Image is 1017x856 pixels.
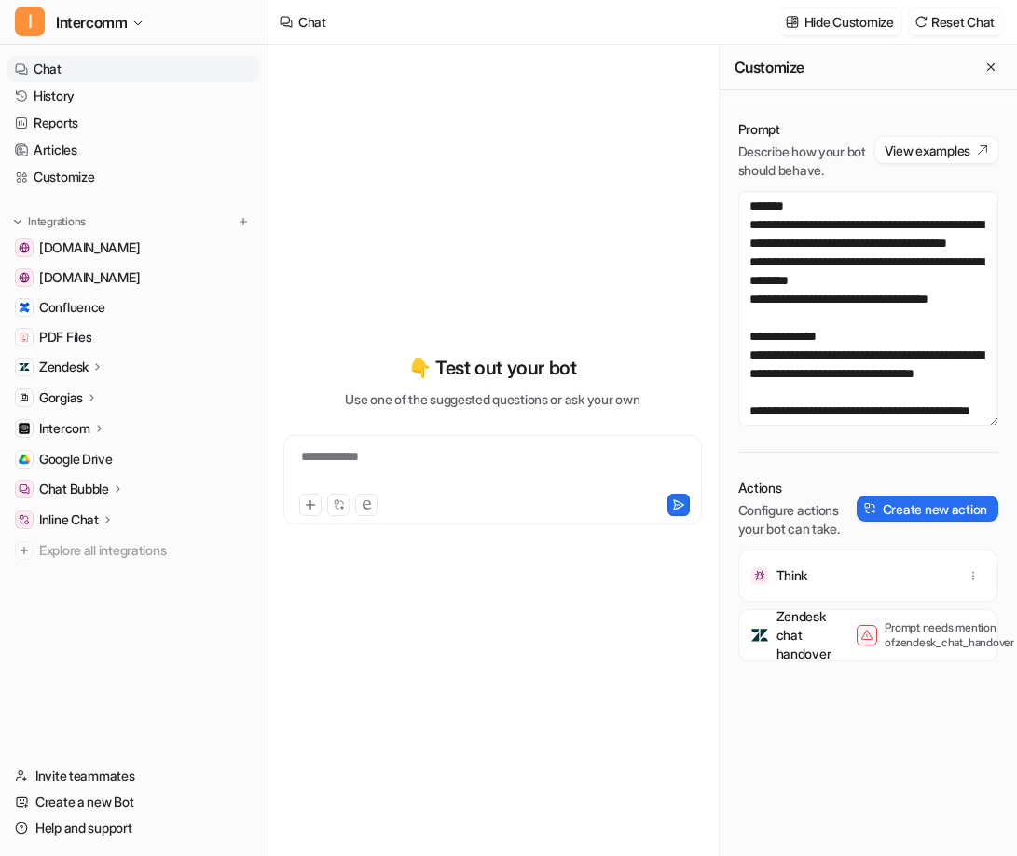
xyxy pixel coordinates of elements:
[7,212,91,231] button: Integrations
[7,763,260,789] a: Invite teammates
[776,566,808,585] p: Think
[56,9,127,35] span: Intercomm
[7,235,260,261] a: www.helpdesk.com[DOMAIN_NAME]
[39,480,109,498] p: Chat Bubble
[19,242,30,253] img: www.helpdesk.com
[735,58,804,76] h2: Customize
[780,8,901,35] button: Hide Customize
[408,354,576,382] p: 👇 Test out your bot
[7,446,260,472] a: Google DriveGoogle Drive
[750,626,769,645] img: Zendesk chat handover icon
[914,15,928,29] img: reset
[28,214,86,229] p: Integrations
[39,388,83,407] p: Gorgias
[7,324,260,350] a: PDF FilesPDF Files
[738,120,875,139] p: Prompt
[864,502,877,515] img: create-action-icon.svg
[19,332,30,343] img: PDF Files
[19,483,30,495] img: Chat Bubble
[7,815,260,841] a: Help and support
[39,328,91,346] span: PDF Files
[19,392,30,403] img: Gorgias
[39,298,105,317] span: Confluence
[7,537,260,564] a: Explore all integrations
[345,389,639,409] p: Use one of the suggested questions or ask your own
[980,56,1002,78] button: Close flyout
[19,302,30,313] img: Confluence
[7,265,260,291] a: app.intercom.com[DOMAIN_NAME]
[39,450,113,469] span: Google Drive
[19,361,30,373] img: Zendesk
[237,215,250,228] img: menu_add.svg
[19,272,30,283] img: app.intercom.com
[786,15,799,29] img: customize
[39,358,89,376] p: Zendesk
[19,514,30,525] img: Inline Chat
[7,294,260,320] a: ConfluenceConfluence
[15,541,34,560] img: explore all integrations
[776,607,831,663] p: Zendesk chat handover
[39,268,140,287] span: [DOMAIN_NAME]
[804,12,894,32] p: Hide Customize
[738,479,857,497] p: Actions
[7,164,260,190] a: Customize
[909,8,1002,35] button: Reset Chat
[39,238,140,257] span: [DOMAIN_NAME]
[39,419,90,438] p: Intercom
[19,454,30,465] img: Google Drive
[39,536,253,565] span: Explore all integrations
[750,566,769,585] img: Think icon
[738,143,875,180] p: Describe how your bot should behave.
[39,510,99,529] p: Inline Chat
[7,789,260,815] a: Create a new Bot
[857,496,998,522] button: Create new action
[298,12,326,32] div: Chat
[7,110,260,136] a: Reports
[11,215,24,228] img: expand menu
[738,501,857,538] p: Configure actions your bot can take.
[875,137,998,163] button: View examples
[19,423,30,434] img: Intercom
[7,137,260,163] a: Articles
[15,7,45,36] span: I
[7,56,260,82] a: Chat
[7,83,260,109] a: History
